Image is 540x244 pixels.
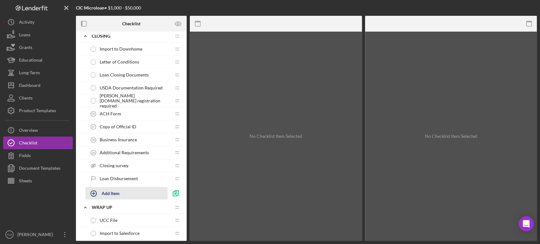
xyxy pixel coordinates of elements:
button: Sheets [3,174,73,187]
button: Activity [3,16,73,28]
text: CM [7,233,12,236]
span: Import to Downhome [100,46,142,52]
button: Clients [3,92,73,104]
div: Open Intercom Messenger [518,216,534,231]
div: CLOSING [92,34,171,39]
b: CIC Microloan [76,5,104,10]
div: Overview [19,124,38,138]
div: Product Templates [19,104,56,119]
div: WRAP UP [92,205,171,210]
button: Dashboard [3,79,73,92]
button: Document Templates [3,162,73,174]
button: Long-Term [3,66,73,79]
button: Checklist [3,137,73,149]
div: Loans [19,28,30,43]
span: Loan Disbursement [100,176,138,181]
span: Additional Requirements [100,150,149,155]
span: Loan Closing Documents [100,72,149,77]
div: Fields [19,149,31,163]
div: • $1,000 - $50,000 [76,5,141,10]
div: Grants [19,41,32,55]
b: Checklist [122,21,140,26]
div: Long-Term [19,66,40,81]
span: Import to Salesforce [100,231,140,236]
span: Closing survey [100,163,128,168]
span: UCC File [100,218,117,223]
div: [PERSON_NAME] [16,228,57,242]
span: Business Insurance [100,137,137,142]
div: Checklist [19,137,37,151]
div: No Checklist Item Selected [250,134,302,139]
button: CM[PERSON_NAME] [3,228,73,241]
div: Activity [19,16,34,30]
div: Sheets [19,174,32,189]
div: No Checklist Item Selected [425,134,477,139]
button: Overview [3,124,73,137]
div: Dashboard [19,79,40,93]
span: ACH Form [100,111,121,116]
button: Fields [3,149,73,162]
button: Educational [3,54,73,66]
span: [PERSON_NAME][DOMAIN_NAME] registration required [100,93,171,108]
button: Grants [3,41,73,54]
tspan: 19 [92,151,95,154]
span: Copy of Official ID [100,124,136,129]
div: Clients [19,92,33,106]
span: USDA Documentation Required [100,85,163,90]
tspan: 16 [92,112,95,115]
div: Document Templates [19,162,60,176]
button: Product Templates [3,104,73,117]
div: Add Item [102,187,120,199]
tspan: 17 [92,125,95,128]
span: Letter of Conditions [100,59,139,64]
div: Educational [19,54,42,68]
tspan: 18 [92,138,95,141]
button: Loans [3,28,73,41]
button: Add Item [85,187,168,199]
